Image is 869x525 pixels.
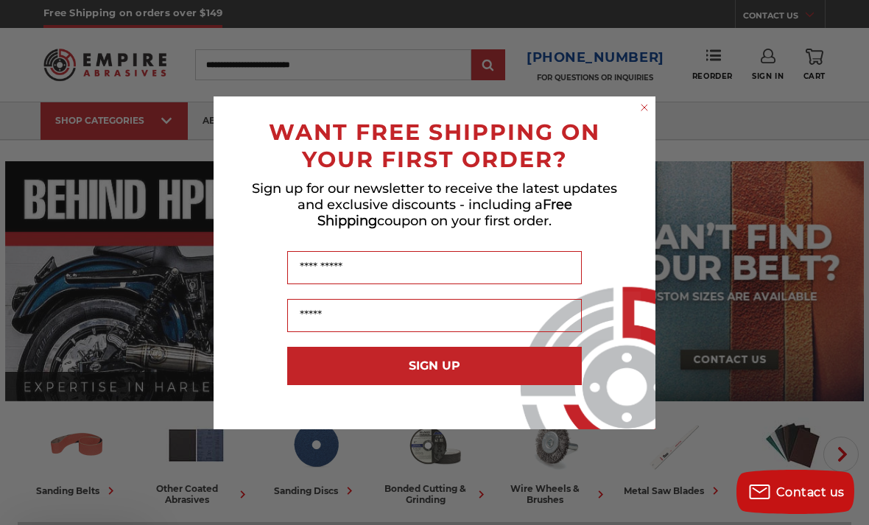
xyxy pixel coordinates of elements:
[252,180,617,229] span: Sign up for our newsletter to receive the latest updates and exclusive discounts - including a co...
[269,119,600,173] span: WANT FREE SHIPPING ON YOUR FIRST ORDER?
[736,470,854,514] button: Contact us
[776,485,845,499] span: Contact us
[637,100,652,115] button: Close dialog
[317,197,572,229] span: Free Shipping
[287,347,582,385] button: SIGN UP
[287,299,582,332] input: Email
